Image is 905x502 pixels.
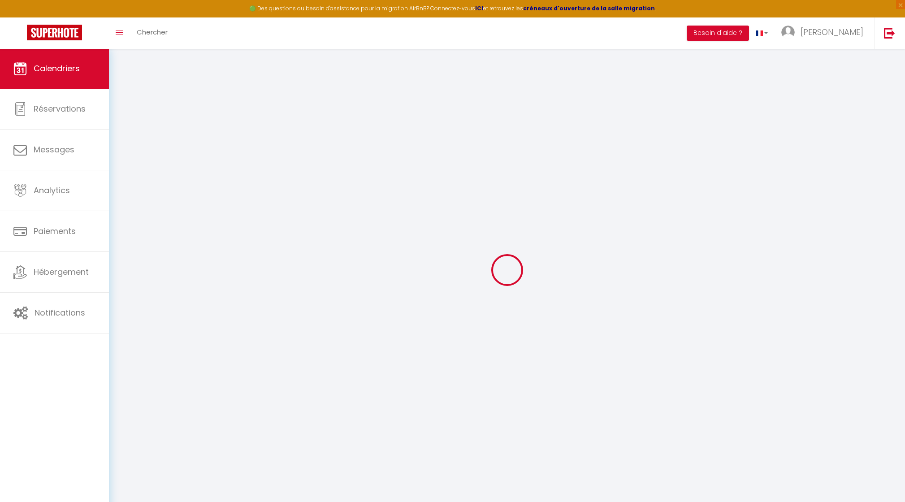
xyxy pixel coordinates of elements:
[801,26,863,38] span: [PERSON_NAME]
[35,307,85,318] span: Notifications
[7,4,34,30] button: Ouvrir le widget de chat LiveChat
[27,25,82,40] img: Super Booking
[687,26,749,41] button: Besoin d'aide ?
[34,103,86,114] span: Réservations
[34,266,89,277] span: Hébergement
[34,225,76,237] span: Paiements
[34,144,74,155] span: Messages
[523,4,655,12] a: créneaux d'ouverture de la salle migration
[137,27,168,37] span: Chercher
[475,4,483,12] a: ICI
[775,17,875,49] a: ... [PERSON_NAME]
[34,185,70,196] span: Analytics
[34,63,80,74] span: Calendriers
[884,27,895,39] img: logout
[130,17,174,49] a: Chercher
[781,26,795,39] img: ...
